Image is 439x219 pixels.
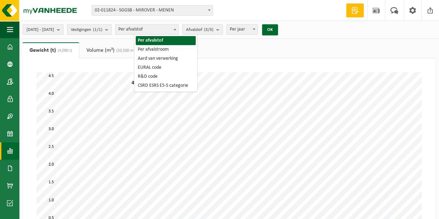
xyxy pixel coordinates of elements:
a: Volume (m³) [79,42,143,58]
span: Vestigingen [71,25,102,35]
a: Gewicht (t) [23,42,79,58]
span: Per afvalstof [115,24,179,35]
span: (33,500 m³) [115,49,136,53]
span: [DATE] - [DATE] [26,25,54,35]
button: [DATE] - [DATE] [23,24,64,35]
li: Per afvalstof [136,36,196,45]
span: (4,090 t) [56,49,72,53]
span: 02-011824 - SGGSB - MIROVER - MENEN [92,5,213,16]
button: OK [262,24,278,35]
span: 02-011824 - SGGSB - MIROVER - MENEN [92,6,213,15]
button: Afvalstof(3/3) [182,24,223,35]
div: 4,090 t [130,79,149,86]
li: EURAL code [136,63,196,72]
span: Afvalstof [186,25,213,35]
span: Per jaar [226,24,258,35]
span: Per jaar [227,25,258,34]
count: (1/1) [93,27,102,32]
li: Per afvalstroom [136,45,196,54]
li: Aard van verwerking [136,54,196,63]
li: CSRD ESRS E5-5 categorie [136,81,196,90]
count: (3/3) [204,27,213,32]
button: Vestigingen(1/1) [67,24,112,35]
li: R&D code [136,72,196,81]
span: Per afvalstof [116,25,178,34]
